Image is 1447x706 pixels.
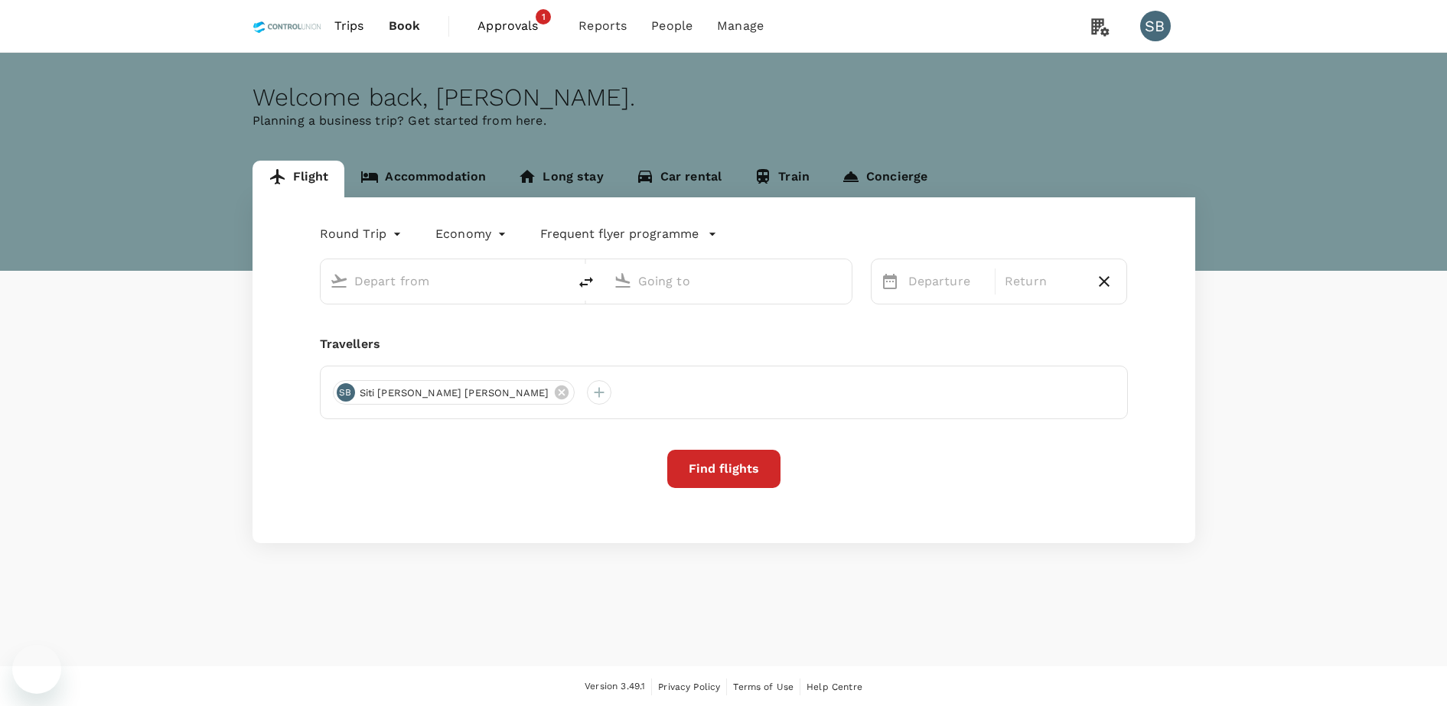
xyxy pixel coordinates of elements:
span: People [651,17,693,35]
a: Car rental [620,161,738,197]
div: SBSiti [PERSON_NAME] [PERSON_NAME] [333,380,575,405]
p: Departure [908,272,986,291]
a: Concierge [826,161,943,197]
button: Open [841,279,844,282]
span: Reports [578,17,627,35]
a: Help Centre [807,678,862,695]
div: Welcome back , [PERSON_NAME] . [253,83,1195,112]
a: Flight [253,161,345,197]
span: Privacy Policy [658,682,720,692]
button: Open [557,279,560,282]
a: Terms of Use [733,678,794,695]
span: Help Centre [807,682,862,692]
span: Terms of Use [733,682,794,692]
span: Manage [717,17,764,35]
a: Train [738,161,826,197]
p: Planning a business trip? Get started from here. [253,112,1195,130]
div: Round Trip [320,222,406,246]
button: Frequent flyer programme [540,225,717,243]
a: Privacy Policy [658,678,720,695]
div: SB [337,383,355,402]
div: Economy [435,222,510,246]
span: Book [389,17,421,35]
span: Approvals [477,17,554,35]
span: 1 [536,9,551,24]
a: Accommodation [344,161,502,197]
a: Long stay [502,161,619,197]
iframe: Button to launch messaging window [12,645,61,694]
p: Return [1005,272,1082,291]
button: Find flights [667,450,781,488]
span: Siti [PERSON_NAME] [PERSON_NAME] [350,386,559,401]
img: Control Union Malaysia Sdn. Bhd. [253,9,322,43]
div: SB [1140,11,1171,41]
input: Depart from [354,269,536,293]
div: Travellers [320,335,1128,353]
span: Version 3.49.1 [585,679,645,695]
input: Going to [638,269,820,293]
button: delete [568,264,605,301]
p: Frequent flyer programme [540,225,699,243]
span: Trips [334,17,364,35]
